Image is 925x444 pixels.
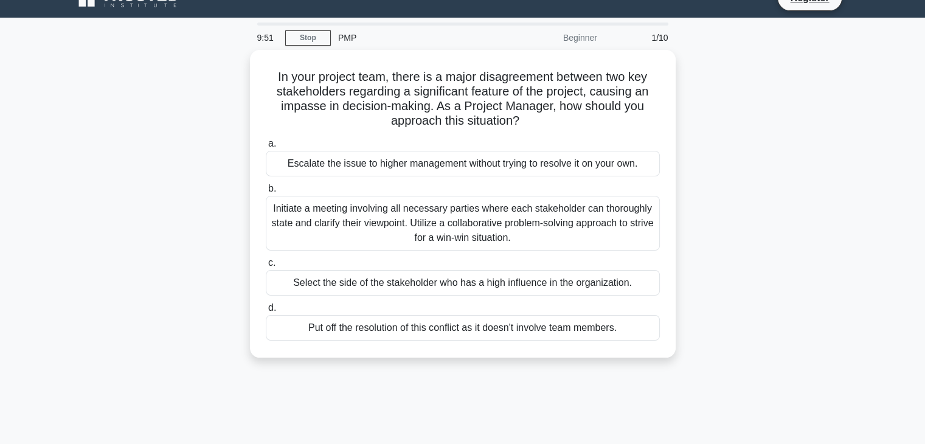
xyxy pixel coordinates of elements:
[265,69,661,129] h5: In your project team, there is a major disagreement between two key stakeholders regarding a sign...
[268,183,276,193] span: b.
[250,26,285,50] div: 9:51
[498,26,605,50] div: Beginner
[605,26,676,50] div: 1/10
[331,26,498,50] div: PMP
[285,30,331,46] a: Stop
[266,196,660,251] div: Initiate a meeting involving all necessary parties where each stakeholder can thoroughly state an...
[266,270,660,296] div: Select the side of the stakeholder who has a high influence in the organization.
[266,151,660,176] div: Escalate the issue to higher management without trying to resolve it on your own.
[266,315,660,341] div: Put off the resolution of this conflict as it doesn't involve team members.
[268,302,276,313] span: d.
[268,138,276,148] span: a.
[268,257,275,268] span: c.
